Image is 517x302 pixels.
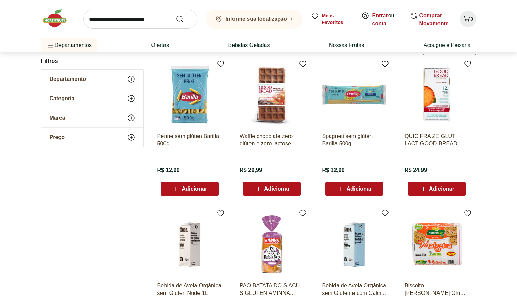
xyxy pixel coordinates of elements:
a: Meus Favoritos [311,12,353,26]
span: Adicionar [264,186,290,192]
a: Bebida de Aveia Orgânica sem Glúten Nude 1L [157,282,222,297]
button: Menu [47,37,55,53]
button: Informe sua localização [206,10,303,29]
button: Adicionar [161,182,219,196]
a: Waffle chocolate zero glúten e zero lactose Good Bread 240G [240,132,304,147]
img: Bebida de Aveia Orgânica sem Glúten Nude 1L [157,212,222,277]
span: ou [372,12,402,28]
a: Açougue e Peixaria [424,41,471,49]
span: R$ 24,99 [404,166,427,174]
span: 0 [471,16,473,22]
button: Adicionar [243,182,301,196]
a: Ofertas [151,41,169,49]
span: Categoria [50,95,75,102]
b: Informe sua localização [225,16,287,22]
span: Adicionar [346,186,372,192]
button: Adicionar [408,182,466,196]
button: Departamento [41,70,143,89]
a: Comprar Novamente [419,13,449,26]
a: QUIC FRA ZE GLUT LACT GOOD BREAD 290G [404,132,469,147]
span: R$ 29,99 [240,166,262,174]
img: Bebida de Aveia Orgânica sem Glúten e com Cálcio Nude 1L [322,212,386,277]
span: Meus Favoritos [322,12,353,26]
span: Adicionar [182,186,207,192]
a: Nossas Frutas [329,41,364,49]
img: Biscoito Maizena Sem Glúten Natural Life 112g [404,212,469,277]
a: Bebida de Aveia Orgânica sem Glúten e com Cálcio Nude 1L [322,282,386,297]
button: Marca [41,108,143,127]
a: PAO BATATA DO S ACU S GLUTEN AMINNA 380G [240,282,304,297]
span: Adicionar [429,186,454,192]
span: Marca [50,114,65,121]
img: Hortifruti [41,8,75,29]
span: Departamento [50,76,86,83]
a: Spagueti sem glúten Barilla 500g [322,132,386,147]
img: PAO BATATA DO S ACU S GLUTEN AMINNA 380G [240,212,304,277]
button: Adicionar [325,182,383,196]
button: Categoria [41,89,143,108]
img: Spagueti sem glúten Barilla 500g [322,63,386,127]
button: Preço [41,128,143,147]
a: Biscoito [PERSON_NAME] Glúten Natural Life 112g [404,282,469,297]
span: Preço [50,134,65,141]
input: search [83,10,197,29]
img: Waffle chocolate zero glúten e zero lactose Good Bread 240G [240,63,304,127]
img: QUIC FRA ZE GLUT LACT GOOD BREAD 290G [404,63,469,127]
img: Penne sem glúten Barilla 500g [157,63,222,127]
button: Carrinho [460,11,476,27]
span: R$ 12,99 [157,166,180,174]
a: Entrar [372,13,388,18]
span: R$ 12,99 [322,166,344,174]
span: Departamentos [47,37,92,53]
a: Bebidas Geladas [228,41,270,49]
h2: Filtros [41,54,144,68]
button: Submit Search [176,15,192,23]
a: Penne sem glúten Barilla 500g [157,132,222,147]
